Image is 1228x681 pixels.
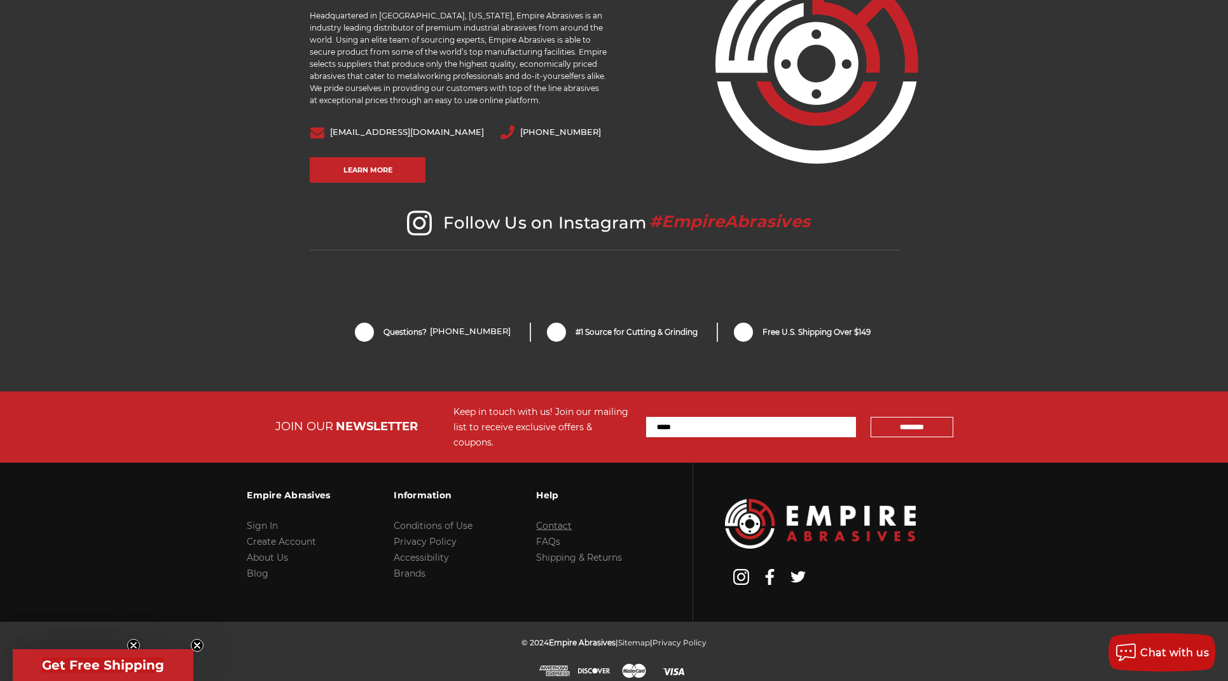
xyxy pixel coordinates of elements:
[310,157,425,183] a: Learn More
[42,657,164,673] span: Get Free Shipping
[549,638,616,647] span: Empire Abrasives
[191,639,204,652] button: Close teaser
[394,552,449,563] a: Accessibility
[247,552,288,563] a: About Us
[247,482,330,509] h3: Empire Abrasives
[646,213,813,233] a: #EmpireAbrasives
[453,404,633,450] div: Keep in touch with us! Join our mailing list to receive exclusive offers & coupons.
[394,520,473,531] a: Conditions of Use
[652,638,707,647] a: Privacy Policy
[649,211,810,232] span: #EmpireAbrasives
[310,10,607,106] p: Headquartered in [GEOGRAPHIC_DATA], [US_STATE], Empire Abrasives is an industry leading distribut...
[430,326,511,338] a: [PHONE_NUMBER]
[520,127,601,136] a: [PHONE_NUMBER]
[1108,633,1215,671] button: Chat with us
[536,482,622,509] h3: Help
[725,499,916,548] img: Empire Abrasives Logo Image
[394,482,473,509] h3: Information
[1140,647,1209,659] span: Chat with us
[330,127,484,136] a: [EMAIL_ADDRESS][DOMAIN_NAME]
[618,638,650,647] a: Sitemap
[247,520,278,531] a: Sign In
[576,326,698,338] span: #1 Source for Cutting & Grinding
[536,520,572,531] a: Contact
[536,536,560,547] a: FAQs
[536,552,622,563] a: Shipping & Returns
[247,536,316,547] a: Create Account
[394,568,425,579] a: Brands
[762,326,871,338] span: Free U.S. Shipping Over $149
[394,536,457,547] a: Privacy Policy
[521,635,707,650] p: © 2024 | |
[383,326,511,338] span: Questions?
[310,211,899,251] h2: Follow Us on Instagram
[275,419,333,433] span: JOIN OUR
[127,639,140,652] button: Close teaser
[336,419,418,433] span: NEWSLETTER
[247,568,268,579] a: Blog
[13,649,193,681] div: Get Free ShippingClose teaser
